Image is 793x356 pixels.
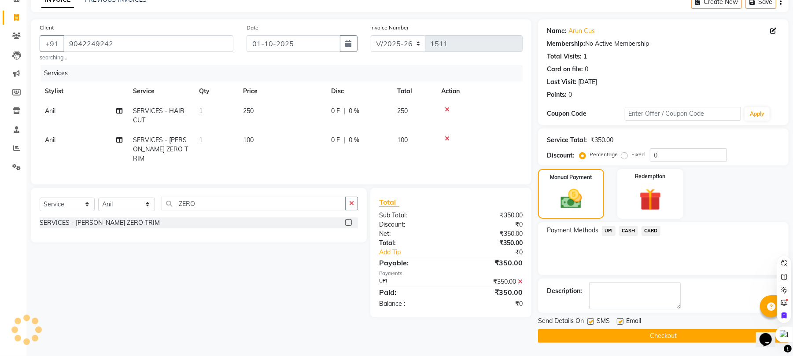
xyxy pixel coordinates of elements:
th: Price [238,81,326,101]
div: Description: [547,286,582,296]
label: Manual Payment [550,173,592,181]
div: Total Visits: [547,52,582,61]
span: SERVICES - HAIR CUT [133,107,184,124]
span: 100 [397,136,408,144]
th: Disc [326,81,392,101]
span: 0 F [331,106,340,116]
button: Apply [745,107,770,121]
div: Last Visit: [547,77,576,87]
div: 1 [583,52,587,61]
div: SERVICES - [PERSON_NAME] ZERO TRIM [40,218,160,228]
span: 100 [243,136,254,144]
div: Sub Total: [373,211,451,220]
span: 250 [397,107,408,115]
img: _gift.svg [632,186,668,213]
div: ₹0 [464,248,529,257]
input: Search or Scan [162,197,346,210]
span: 1 [199,107,203,115]
div: Service Total: [547,136,587,145]
div: ₹350.00 [451,257,529,268]
iframe: chat widget [756,321,784,347]
span: Total [379,198,399,207]
div: Points: [547,90,567,99]
div: Payments [379,270,523,277]
span: 0 % [349,136,359,145]
div: ₹350.00 [590,136,613,145]
div: ₹0 [451,299,529,308]
span: UPI [602,226,616,236]
th: Action [436,81,523,101]
span: Send Details On [538,316,584,327]
th: Total [392,81,436,101]
span: | [343,106,345,116]
div: ₹0 [451,220,529,229]
label: Redemption [635,172,665,180]
div: ₹350.00 [451,239,529,248]
div: ₹350.00 [451,277,529,286]
span: 1 [199,136,203,144]
span: 250 [243,107,254,115]
a: Add Tip [373,248,464,257]
img: _cash.svg [554,187,589,211]
div: Net: [373,229,451,239]
div: Total: [373,239,451,248]
span: 0 F [331,136,340,145]
div: Card on file: [547,65,583,74]
input: Enter Offer / Coupon Code [625,107,741,121]
label: Client [40,24,54,32]
button: +91 [40,35,64,52]
div: UPI [373,277,451,286]
div: Services [41,65,529,81]
div: Membership: [547,39,585,48]
span: SERVICES - [PERSON_NAME] ZERO TRIM [133,136,188,162]
a: Arun Cus [568,26,595,36]
th: Stylist [40,81,128,101]
div: Discount: [547,151,574,160]
span: Email [626,316,641,327]
div: 0 [585,65,588,74]
div: Discount: [373,220,451,229]
div: ₹350.00 [451,287,529,297]
div: Name: [547,26,567,36]
div: ₹350.00 [451,211,529,220]
div: No Active Membership [547,39,780,48]
button: Checkout [538,329,789,343]
span: SMS [597,316,610,327]
div: 0 [568,90,572,99]
span: Anil [45,107,55,115]
span: Payment Methods [547,226,598,235]
label: Percentage [590,150,618,158]
span: 0 % [349,106,359,116]
label: Invoice Number [371,24,409,32]
small: searching... [40,54,233,62]
div: Coupon Code [547,109,624,118]
input: Search by Name/Mobile/Email/Code [63,35,233,52]
div: Paid: [373,287,451,297]
div: Balance : [373,299,451,308]
span: Anil [45,136,55,144]
span: CASH [619,226,638,236]
div: [DATE] [578,77,597,87]
label: Date [247,24,258,32]
span: | [343,136,345,145]
span: CARD [642,226,660,236]
label: Fixed [631,150,645,158]
th: Service [128,81,194,101]
div: ₹350.00 [451,229,529,239]
th: Qty [194,81,238,101]
div: Payable: [373,257,451,268]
